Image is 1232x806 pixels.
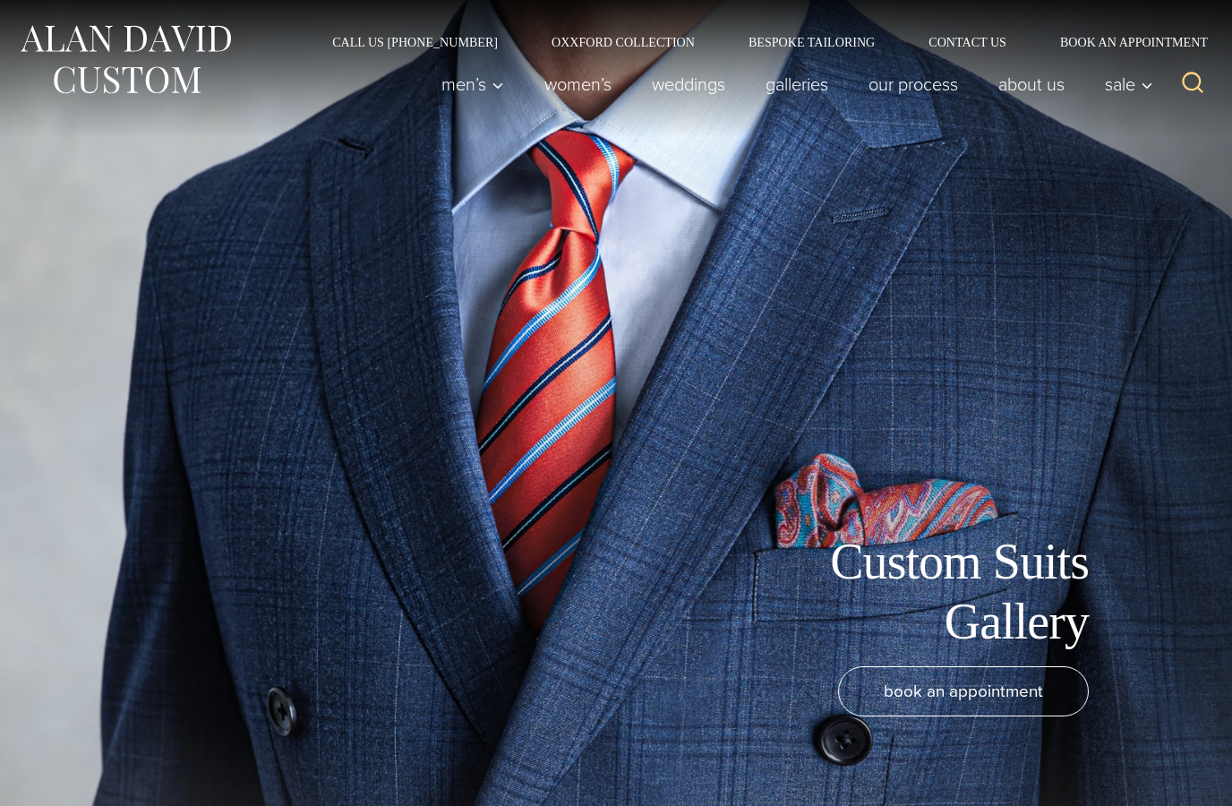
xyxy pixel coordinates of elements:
[884,678,1043,704] span: book an appointment
[441,75,504,93] span: Men’s
[305,36,1214,48] nav: Secondary Navigation
[422,66,1163,102] nav: Primary Navigation
[18,20,233,99] img: Alan David Custom
[849,66,979,102] a: Our Process
[525,66,632,102] a: Women’s
[746,66,849,102] a: Galleries
[1033,36,1214,48] a: Book an Appointment
[722,36,902,48] a: Bespoke Tailoring
[979,66,1085,102] a: About Us
[525,36,722,48] a: Oxxford Collection
[902,36,1033,48] a: Contact Us
[1171,63,1214,106] button: View Search Form
[686,532,1089,652] h1: Custom Suits Gallery
[305,36,525,48] a: Call Us [PHONE_NUMBER]
[1105,75,1153,93] span: Sale
[632,66,746,102] a: weddings
[838,666,1089,716] a: book an appointment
